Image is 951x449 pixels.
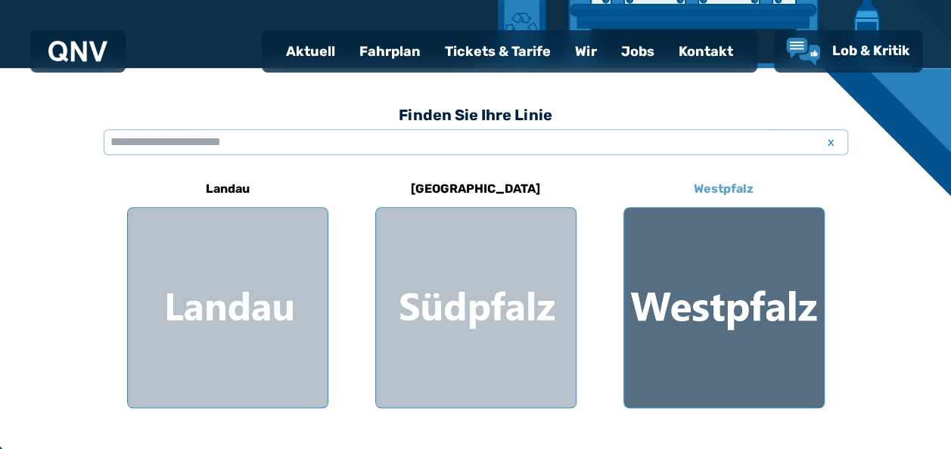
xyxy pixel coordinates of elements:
a: Fahrplan [347,32,433,71]
a: Wir [563,32,609,71]
a: Aktuell [274,32,347,71]
img: QNV Logo [48,41,107,62]
h6: [GEOGRAPHIC_DATA] [405,177,546,201]
a: [GEOGRAPHIC_DATA] Region Südpfalz [375,171,577,408]
a: Lob & Kritik [786,38,910,65]
h6: Westpfalz [688,177,760,201]
a: Kontakt [667,32,745,71]
h3: Finden Sie Ihre Linie [104,98,848,132]
a: Jobs [609,32,667,71]
a: Landau Region Landau [127,171,328,408]
a: QNV Logo [48,36,107,67]
span: Lob & Kritik [832,42,910,59]
a: Tickets & Tarife [433,32,563,71]
span: x [821,133,842,151]
a: Westpfalz Region Westpfalz [623,171,825,408]
h6: Landau [200,177,256,201]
